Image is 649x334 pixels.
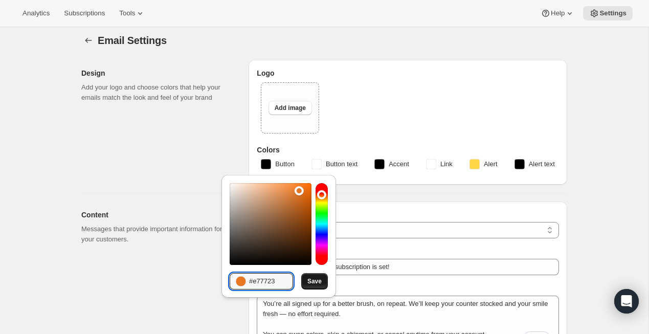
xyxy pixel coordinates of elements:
button: Alert [463,156,504,172]
span: Button [275,159,295,169]
h3: Logo [257,68,559,78]
span: Alert text [529,159,555,169]
span: Settings [599,9,626,17]
button: Tools [113,6,151,20]
button: Link [420,156,459,172]
button: Subscriptions [58,6,111,20]
button: Add image [268,101,312,115]
button: Settings [583,6,633,20]
span: Accent [389,159,409,169]
p: Add your logo and choose colors that help your emails match the look and feel of your brand [81,82,232,103]
p: Messages that provide important information for your customers. [81,224,232,244]
h2: Content [81,210,232,220]
span: Link [440,159,453,169]
span: Email Settings [98,35,167,46]
button: Accent [368,156,415,172]
button: Settings [81,33,96,48]
span: Alert [484,159,498,169]
span: Subscriptions [64,9,105,17]
span: Save [307,277,322,285]
h3: Colors [257,145,559,155]
span: Add image [275,104,306,112]
span: Analytics [23,9,50,17]
button: Button [255,156,301,172]
button: Help [534,6,581,20]
span: Button text [326,159,357,169]
button: Button text [305,156,364,172]
button: Save [301,273,328,290]
span: Tools [119,9,135,17]
h2: Design [81,68,232,78]
button: Analytics [16,6,56,20]
span: Help [551,9,565,17]
button: Alert text [508,156,561,172]
div: Open Intercom Messenger [614,289,639,314]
